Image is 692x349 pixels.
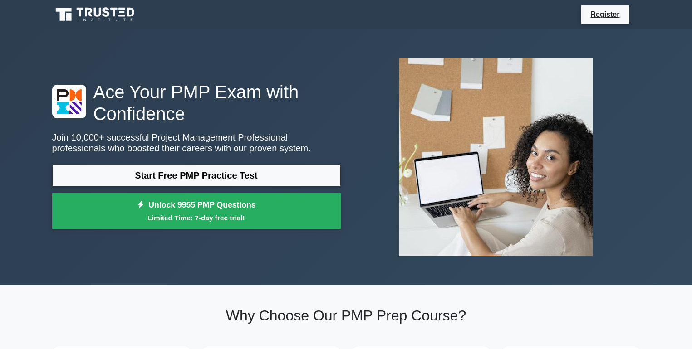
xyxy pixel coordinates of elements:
[52,165,341,186] a: Start Free PMP Practice Test
[52,132,341,154] p: Join 10,000+ successful Project Management Professional professionals who boosted their careers w...
[52,193,341,229] a: Unlock 9955 PMP QuestionsLimited Time: 7-day free trial!
[52,81,341,125] h1: Ace Your PMP Exam with Confidence
[52,307,640,324] h2: Why Choose Our PMP Prep Course?
[64,213,329,223] small: Limited Time: 7-day free trial!
[585,9,625,20] a: Register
